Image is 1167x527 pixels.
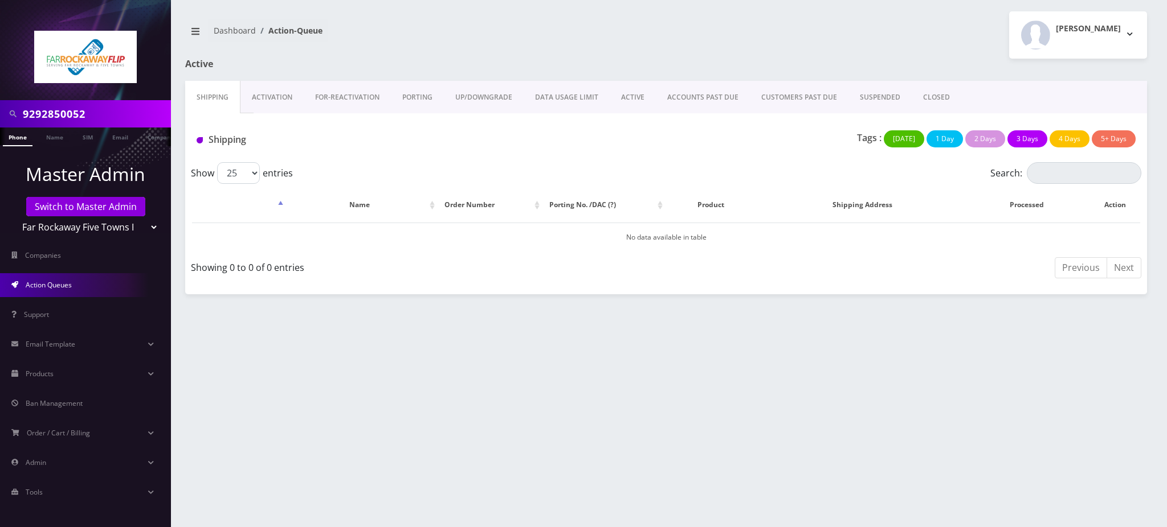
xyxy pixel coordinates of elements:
p: Tags : [857,131,882,145]
label: Show entries [191,162,293,184]
input: Search in Company [23,103,168,125]
li: Action-Queue [256,24,323,36]
th: Porting No. /DAC (?): activate to sort column ascending [544,188,666,221]
button: 3 Days [1007,130,1047,147]
a: SIM [77,127,99,145]
a: Shipping [185,81,240,114]
th: : activate to sort column descending [192,188,286,221]
a: Dashboard [214,25,256,36]
a: Next [1107,257,1141,278]
button: [PERSON_NAME] [1009,11,1147,59]
a: UP/DOWNGRADE [444,81,524,114]
a: Activation [240,81,304,114]
span: Companies [25,250,61,260]
a: Switch to Master Admin [26,197,145,216]
a: Name [40,127,69,145]
a: CLOSED [912,81,961,114]
a: PORTING [391,81,444,114]
a: ACCOUNTS PAST DUE [656,81,750,114]
span: Support [24,310,49,319]
a: Previous [1055,257,1107,278]
label: Search: [990,162,1141,184]
span: Email Template [26,339,75,349]
div: Showing 0 to 0 of 0 entries [191,256,658,274]
a: Email [107,127,134,145]
span: Products [26,369,54,378]
h1: Active [185,59,495,69]
button: 4 Days [1050,130,1090,147]
a: ACTIVE [610,81,656,114]
a: CUSTOMERS PAST DUE [750,81,848,114]
th: Processed: activate to sort column ascending [970,188,1088,221]
h1: Shipping [197,134,498,145]
button: [DATE] [884,130,924,147]
a: FOR-REActivation [304,81,391,114]
span: Tools [26,487,43,497]
button: 1 Day [927,130,963,147]
a: SUSPENDED [848,81,912,114]
img: Far Rockaway Five Towns Flip [34,31,137,83]
th: Product [667,188,754,221]
a: Phone [3,127,32,146]
span: Ban Management [26,398,83,408]
td: No data available in table [192,223,1140,252]
span: Order / Cart / Billing [27,428,90,438]
input: Search: [1027,162,1141,184]
select: Showentries [217,162,260,184]
a: Company [142,127,180,145]
nav: breadcrumb [185,19,658,51]
th: Action [1090,188,1140,221]
button: 5+ Days [1092,130,1136,147]
span: Action Queues [26,280,72,290]
th: Order Number: activate to sort column ascending [439,188,542,221]
button: 2 Days [965,130,1005,147]
a: DATA USAGE LIMIT [524,81,610,114]
th: Name: activate to sort column ascending [287,188,438,221]
th: Shipping Address [756,188,969,221]
h2: [PERSON_NAME] [1056,24,1121,34]
img: Shipping [197,137,203,143]
span: Admin [26,458,46,467]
